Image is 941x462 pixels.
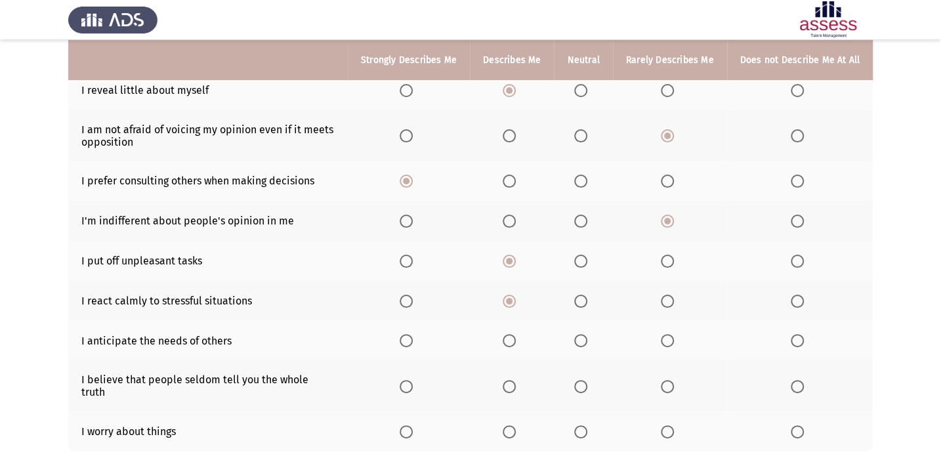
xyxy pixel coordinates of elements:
mat-radio-group: Select an option [791,254,809,266]
mat-radio-group: Select an option [574,379,593,392]
mat-radio-group: Select an option [791,294,809,306]
mat-radio-group: Select an option [400,254,418,266]
mat-radio-group: Select an option [400,129,418,141]
th: Does not Describe Me At All [727,40,873,80]
mat-radio-group: Select an option [503,214,521,226]
th: Strongly Describes Me [348,40,470,80]
mat-radio-group: Select an option [503,175,521,187]
mat-radio-group: Select an option [574,129,593,141]
th: Rarely Describes Me [613,40,727,80]
img: Assessment logo of ASSESS Employability - EBI [784,1,873,38]
mat-radio-group: Select an option [574,254,593,266]
img: Assess Talent Management logo [68,1,157,38]
mat-radio-group: Select an option [574,83,593,96]
mat-radio-group: Select an option [503,83,521,96]
mat-radio-group: Select an option [661,83,679,96]
mat-radio-group: Select an option [400,83,418,96]
mat-radio-group: Select an option [661,254,679,266]
mat-radio-group: Select an option [574,214,593,226]
mat-radio-group: Select an option [791,83,809,96]
mat-radio-group: Select an option [400,294,418,306]
mat-radio-group: Select an option [791,129,809,141]
mat-radio-group: Select an option [661,175,679,187]
mat-radio-group: Select an option [400,214,418,226]
mat-radio-group: Select an option [503,425,521,437]
td: I reveal little about myself [68,70,348,110]
mat-radio-group: Select an option [574,175,593,187]
mat-radio-group: Select an option [503,129,521,141]
td: I put off unpleasant tasks [68,241,348,281]
mat-radio-group: Select an option [661,294,679,306]
mat-radio-group: Select an option [791,379,809,392]
td: I'm indifferent about people's opinion in me [68,201,348,241]
td: I worry about things [68,411,348,451]
mat-radio-group: Select an option [574,334,593,346]
mat-radio-group: Select an option [791,214,809,226]
mat-radio-group: Select an option [574,425,593,437]
mat-radio-group: Select an option [661,425,679,437]
mat-radio-group: Select an option [661,379,679,392]
td: I anticipate the needs of others [68,321,348,361]
mat-radio-group: Select an option [661,334,679,346]
th: Neutral [554,40,612,80]
mat-radio-group: Select an option [400,425,418,437]
mat-radio-group: Select an option [791,334,809,346]
td: I prefer consulting others when making decisions [68,161,348,201]
th: Describes Me [470,40,554,80]
td: I am not afraid of voicing my opinion even if it meets opposition [68,110,348,161]
td: I react calmly to stressful situations [68,281,348,321]
mat-radio-group: Select an option [503,254,521,266]
mat-radio-group: Select an option [574,294,593,306]
td: I believe that people seldom tell you the whole truth [68,360,348,411]
mat-radio-group: Select an option [400,379,418,392]
mat-radio-group: Select an option [503,334,521,346]
mat-radio-group: Select an option [400,175,418,187]
mat-radio-group: Select an option [503,294,521,306]
mat-radio-group: Select an option [661,129,679,141]
mat-radio-group: Select an option [400,334,418,346]
mat-radio-group: Select an option [661,214,679,226]
mat-radio-group: Select an option [791,175,809,187]
mat-radio-group: Select an option [791,425,809,437]
mat-radio-group: Select an option [503,379,521,392]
